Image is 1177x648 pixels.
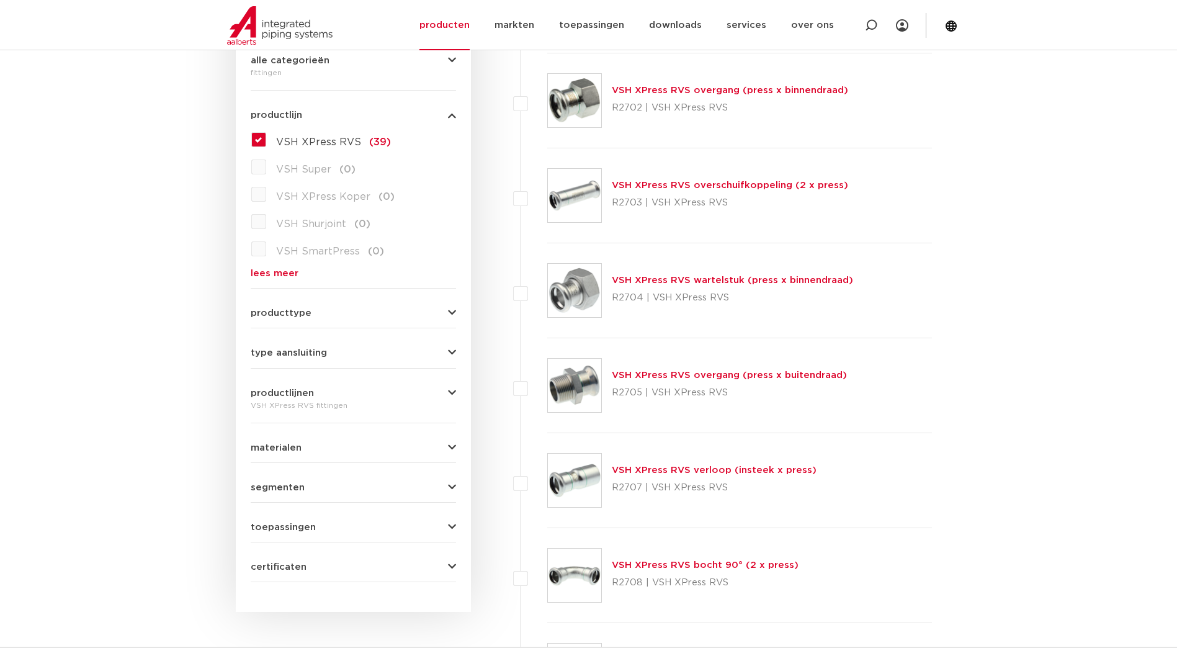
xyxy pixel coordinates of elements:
button: certificaten [251,562,456,572]
img: Thumbnail for VSH XPress RVS overgang (press x buitendraad) [548,359,601,412]
p: R2708 | VSH XPress RVS [612,573,799,593]
a: VSH XPress RVS overgang (press x binnendraad) [612,86,848,95]
a: VSH XPress RVS overschuifkoppeling (2 x press) [612,181,848,190]
span: productlijn [251,110,302,120]
span: VSH XPress RVS [276,137,361,147]
a: VSH XPress RVS overgang (press x buitendraad) [612,371,847,380]
button: productlijn [251,110,456,120]
button: materialen [251,443,456,452]
span: VSH SmartPress [276,246,360,256]
div: VSH XPress RVS fittingen [251,398,456,413]
span: segmenten [251,483,305,492]
span: (0) [368,246,384,256]
a: VSH XPress RVS verloop (insteek x press) [612,466,817,475]
span: alle categorieën [251,56,329,65]
p: R2705 | VSH XPress RVS [612,383,847,403]
span: toepassingen [251,523,316,532]
a: lees meer [251,269,456,278]
button: segmenten [251,483,456,492]
p: R2704 | VSH XPress RVS [612,288,853,308]
span: VSH Shurjoint [276,219,346,229]
span: certificaten [251,562,307,572]
button: alle categorieën [251,56,456,65]
span: (0) [339,164,356,174]
span: type aansluiting [251,348,327,358]
img: Thumbnail for VSH XPress RVS verloop (insteek x press) [548,454,601,507]
span: producttype [251,308,311,318]
button: productlijnen [251,389,456,398]
button: type aansluiting [251,348,456,358]
img: Thumbnail for VSH XPress RVS overschuifkoppeling (2 x press) [548,169,601,222]
button: producttype [251,308,456,318]
span: (0) [378,192,395,202]
a: VSH XPress RVS bocht 90° (2 x press) [612,560,799,570]
span: (0) [354,219,370,229]
span: VSH Super [276,164,331,174]
p: R2707 | VSH XPress RVS [612,478,817,498]
p: R2703 | VSH XPress RVS [612,193,848,213]
button: toepassingen [251,523,456,532]
p: R2702 | VSH XPress RVS [612,98,848,118]
span: (39) [369,137,391,147]
img: Thumbnail for VSH XPress RVS overgang (press x binnendraad) [548,74,601,127]
span: VSH XPress Koper [276,192,370,202]
span: productlijnen [251,389,314,398]
span: materialen [251,443,302,452]
a: VSH XPress RVS wartelstuk (press x binnendraad) [612,276,853,285]
div: fittingen [251,65,456,80]
img: Thumbnail for VSH XPress RVS wartelstuk (press x binnendraad) [548,264,601,317]
img: Thumbnail for VSH XPress RVS bocht 90° (2 x press) [548,549,601,602]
